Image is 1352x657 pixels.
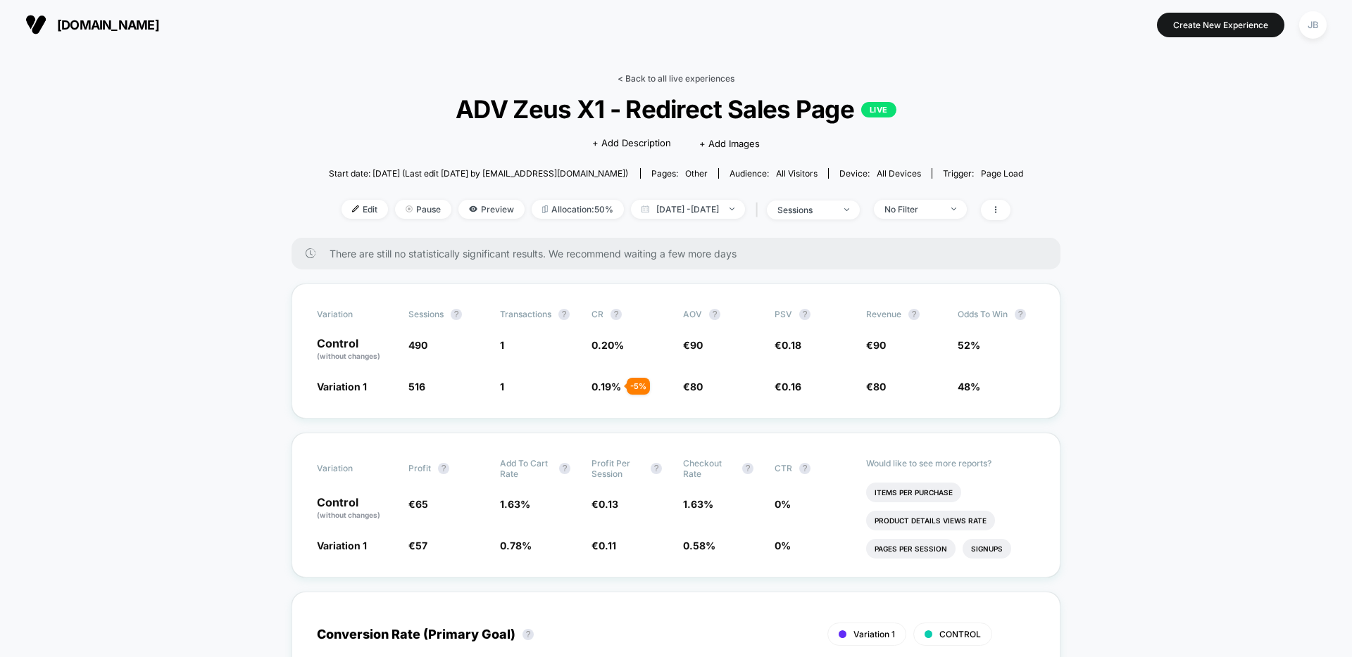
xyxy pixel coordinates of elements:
[500,339,504,351] span: 1
[363,94,989,124] span: ADV Zeus X1 - Redirect Sales Page
[866,458,1035,468] p: Would like to see more reports?
[866,483,961,502] li: Items Per Purchase
[317,497,394,521] p: Control
[699,138,760,149] span: + Add Images
[317,309,394,320] span: Variation
[591,498,618,510] span: €
[866,339,886,351] span: €
[683,339,703,351] span: €
[438,463,449,474] button: ?
[844,208,849,211] img: end
[591,540,616,551] span: €
[415,540,427,551] span: 57
[730,168,818,179] div: Audience:
[317,352,380,360] span: (without changes)
[500,381,504,393] span: 1
[591,458,644,479] span: Profit Per Session
[690,381,703,393] span: 80
[25,14,46,35] img: Visually logo
[500,309,551,319] span: Transactions
[641,205,649,212] img: calendar
[522,629,534,640] button: ?
[592,136,671,151] span: + Add Description
[408,540,427,551] span: €
[559,463,570,474] button: ?
[1299,11,1327,39] div: JB
[330,248,1032,260] span: There are still no statistically significant results. We recommend waiting a few more days
[782,339,801,351] span: 0.18
[500,498,530,510] span: 1.63 %
[408,498,428,510] span: €
[799,309,810,320] button: ?
[599,498,618,510] span: 0.13
[775,540,791,551] span: 0 %
[591,339,624,351] span: 0.20 %
[943,168,1023,179] div: Trigger:
[958,381,980,393] span: 48%
[317,381,367,393] span: Variation 1
[458,200,525,219] span: Preview
[782,381,801,393] span: 0.16
[683,540,715,551] span: 0.58 %
[532,200,624,219] span: Allocation: 50%
[853,629,895,639] span: Variation 1
[558,309,570,320] button: ?
[342,200,388,219] span: Edit
[981,168,1023,179] span: Page Load
[651,463,662,474] button: ?
[908,309,920,320] button: ?
[866,309,901,319] span: Revenue
[57,18,159,32] span: [DOMAIN_NAME]
[317,540,367,551] span: Variation 1
[775,309,792,319] span: PSV
[627,378,650,395] div: - 5 %
[685,168,708,179] span: other
[317,458,394,479] span: Variation
[866,511,995,530] li: Product Details Views Rate
[683,458,735,479] span: Checkout Rate
[690,339,703,351] span: 90
[1015,309,1026,320] button: ?
[939,629,981,639] span: CONTROL
[828,168,932,179] span: Device:
[408,381,425,393] span: 516
[542,205,548,213] img: rebalance
[709,309,720,320] button: ?
[730,208,734,210] img: end
[775,381,801,393] span: €
[958,309,1035,320] span: Odds to Win
[775,463,792,473] span: CTR
[683,381,703,393] span: €
[1157,13,1284,37] button: Create New Experience
[395,200,451,219] span: Pause
[500,458,552,479] span: Add To Cart Rate
[683,309,702,319] span: AOV
[683,498,713,510] span: 1.63 %
[799,463,810,474] button: ?
[752,200,767,220] span: |
[631,200,745,219] span: [DATE] - [DATE]
[951,208,956,210] img: end
[776,168,818,179] span: All Visitors
[777,205,834,215] div: sessions
[618,73,734,84] a: < Back to all live experiences
[599,540,616,551] span: 0.11
[963,539,1011,559] li: Signups
[866,539,956,559] li: Pages Per Session
[500,540,532,551] span: 0.78 %
[317,338,394,362] p: Control
[873,381,886,393] span: 80
[611,309,622,320] button: ?
[415,498,428,510] span: 65
[408,463,431,473] span: Profit
[21,13,163,36] button: [DOMAIN_NAME]
[651,168,708,179] div: Pages:
[451,309,462,320] button: ?
[884,204,941,215] div: No Filter
[742,463,753,474] button: ?
[861,102,896,117] p: LIVE
[775,339,801,351] span: €
[406,205,413,212] img: end
[352,205,359,212] img: edit
[329,168,628,179] span: Start date: [DATE] (Last edit [DATE] by [EMAIL_ADDRESS][DOMAIN_NAME])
